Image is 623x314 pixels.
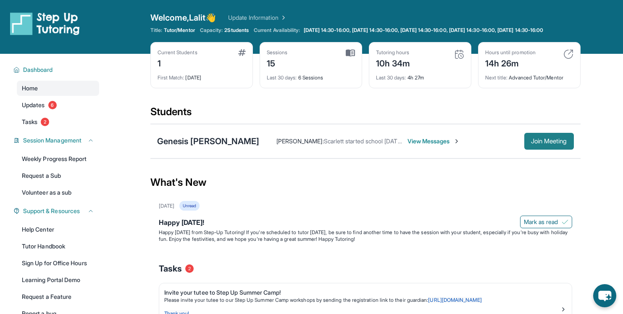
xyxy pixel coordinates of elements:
[150,12,216,24] span: Welcome, Lalit 👋
[485,74,508,81] span: Next title :
[22,118,37,126] span: Tasks
[228,13,287,22] a: Update Information
[17,222,99,237] a: Help Center
[324,137,468,145] span: Scarlett started school [DATE] but she will be available
[158,49,197,56] div: Current Students
[407,137,460,145] span: View Messages
[267,49,288,56] div: Sessions
[48,101,57,109] span: 6
[485,56,536,69] div: 14h 26m
[17,272,99,288] a: Learning Portal Demo
[164,297,560,303] p: Please invite your tutee to our Step Up Summer Camp workshops by sending the registration link to...
[376,69,464,81] div: 4h 27m
[276,137,324,145] span: [PERSON_NAME] :
[159,203,174,209] div: [DATE]
[158,69,246,81] div: [DATE]
[453,138,460,145] img: Chevron-Right
[593,284,616,307] button: chat-button
[159,263,182,274] span: Tasks
[428,297,481,303] a: [URL][DOMAIN_NAME]
[23,207,80,215] span: Support & Resources
[376,74,406,81] span: Last 30 days :
[17,168,99,183] a: Request a Sub
[185,264,194,273] span: 2
[376,56,410,69] div: 10h 34m
[17,239,99,254] a: Tutor Handbook
[158,74,184,81] span: First Match :
[159,217,572,229] div: Happy [DATE]!
[23,66,53,74] span: Dashboard
[159,229,572,243] p: Happy [DATE] from Step-Up Tutoring! If you're scheduled to tutor [DATE], be sure to find another ...
[17,81,99,96] a: Home
[17,98,99,113] a: Updates6
[562,219,568,225] img: Mark as read
[20,207,94,215] button: Support & Resources
[524,133,574,150] button: Join Meeting
[10,12,80,35] img: logo
[520,216,572,228] button: Mark as read
[150,105,581,124] div: Students
[267,56,288,69] div: 15
[22,84,38,92] span: Home
[179,201,200,211] div: Unread
[302,27,545,34] a: [DATE] 14:30-16:00, [DATE] 14:30-16:00, [DATE] 14:30-16:00, [DATE] 14:30-16:00, [DATE] 14:30-16:00
[17,114,99,129] a: Tasks2
[17,185,99,200] a: Volunteer as a sub
[267,74,297,81] span: Last 30 days :
[22,101,45,109] span: Updates
[238,49,246,56] img: card
[563,49,573,59] img: card
[224,27,249,34] span: 2 Students
[17,151,99,166] a: Weekly Progress Report
[164,288,560,297] div: Invite your tutee to Step Up Summer Camp!
[23,136,81,145] span: Session Management
[485,49,536,56] div: Hours until promotion
[150,164,581,201] div: What's New
[164,27,195,34] span: Tutor/Mentor
[254,27,300,34] span: Current Availability:
[20,66,94,74] button: Dashboard
[150,27,162,34] span: Title:
[454,49,464,59] img: card
[20,136,94,145] button: Session Management
[485,69,573,81] div: Advanced Tutor/Mentor
[524,218,558,226] span: Mark as read
[279,13,287,22] img: Chevron Right
[200,27,223,34] span: Capacity:
[41,118,49,126] span: 2
[17,256,99,271] a: Sign Up for Office Hours
[304,27,544,34] span: [DATE] 14:30-16:00, [DATE] 14:30-16:00, [DATE] 14:30-16:00, [DATE] 14:30-16:00, [DATE] 14:30-16:00
[158,56,197,69] div: 1
[17,289,99,304] a: Request a Feature
[531,139,567,144] span: Join Meeting
[157,135,260,147] div: Genesis [PERSON_NAME]
[376,49,410,56] div: Tutoring hours
[346,49,355,57] img: card
[267,69,355,81] div: 6 Sessions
